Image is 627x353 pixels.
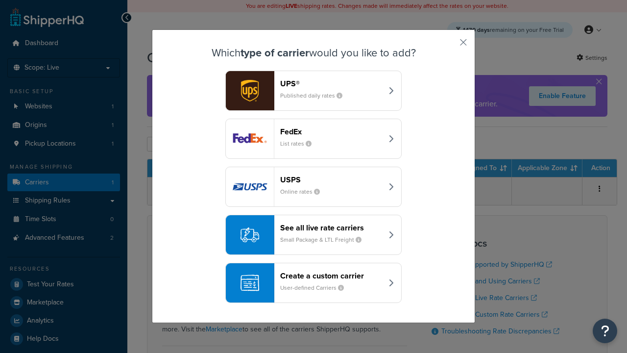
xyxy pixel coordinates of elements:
button: Create a custom carrierUser-defined Carriers [225,263,402,303]
small: Online rates [280,187,328,196]
button: See all live rate carriersSmall Package & LTL Freight [225,215,402,255]
header: Create a custom carrier [280,271,383,280]
button: usps logoUSPSOnline rates [225,167,402,207]
small: User-defined Carriers [280,283,352,292]
strong: type of carrier [241,45,309,61]
button: Open Resource Center [593,319,617,343]
img: icon-carrier-liverate-becf4550.svg [241,226,259,244]
small: List rates [280,139,319,148]
header: USPS [280,175,383,184]
button: ups logoUPS®Published daily rates [225,71,402,111]
img: icon-carrier-custom-c93b8a24.svg [241,274,259,292]
img: usps logo [226,167,274,206]
header: FedEx [280,127,383,136]
img: fedEx logo [226,119,274,158]
header: UPS® [280,79,383,88]
header: See all live rate carriers [280,223,383,232]
img: ups logo [226,71,274,110]
small: Published daily rates [280,91,350,100]
button: fedEx logoFedExList rates [225,119,402,159]
small: Small Package & LTL Freight [280,235,369,244]
h3: Which would you like to add? [177,47,450,59]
